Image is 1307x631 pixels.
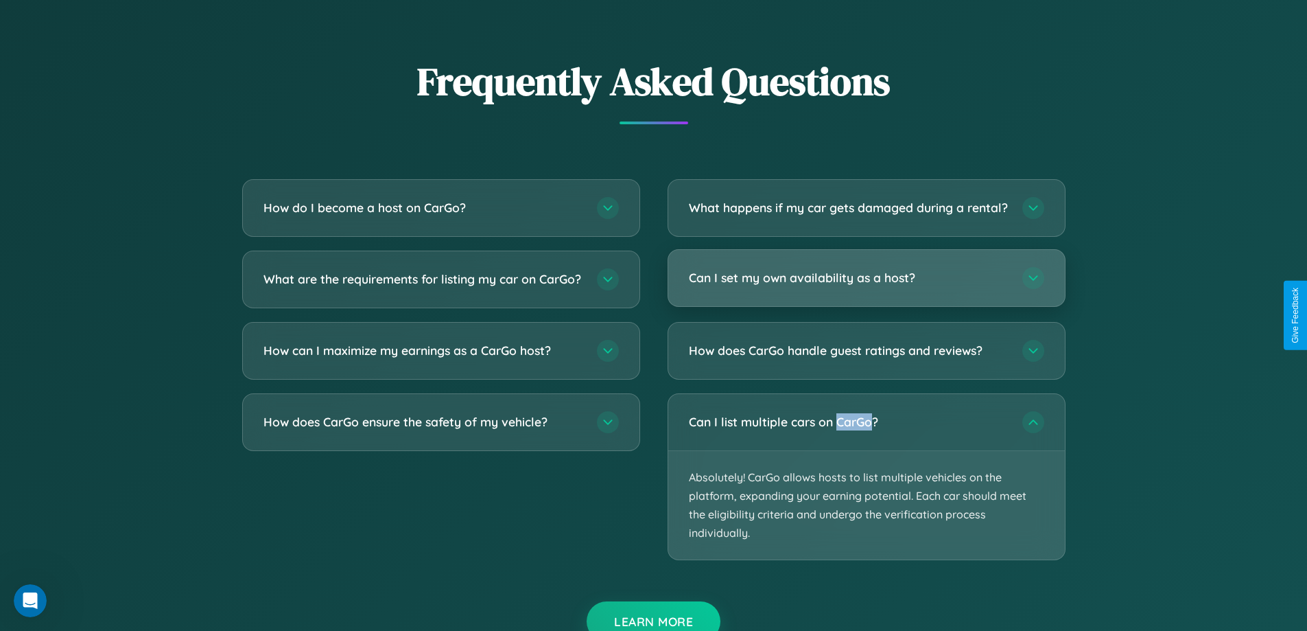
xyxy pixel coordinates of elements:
[263,199,583,216] h3: How do I become a host on CarGo?
[689,342,1009,359] h3: How does CarGo handle guest ratings and reviews?
[689,413,1009,431] h3: Can I list multiple cars on CarGo?
[242,55,1065,108] h2: Frequently Asked Questions
[263,413,583,431] h3: How does CarGo ensure the safety of my vehicle?
[14,584,47,617] iframe: Intercom live chat
[689,199,1009,216] h3: What happens if my car gets damaged during a rental?
[263,342,583,359] h3: How can I maximize my earnings as a CarGo host?
[1291,288,1300,343] div: Give Feedback
[263,271,583,288] h3: What are the requirements for listing my car on CarGo?
[668,451,1065,560] p: Absolutely! CarGo allows hosts to list multiple vehicles on the platform, expanding your earning ...
[689,269,1009,286] h3: Can I set my own availability as a host?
